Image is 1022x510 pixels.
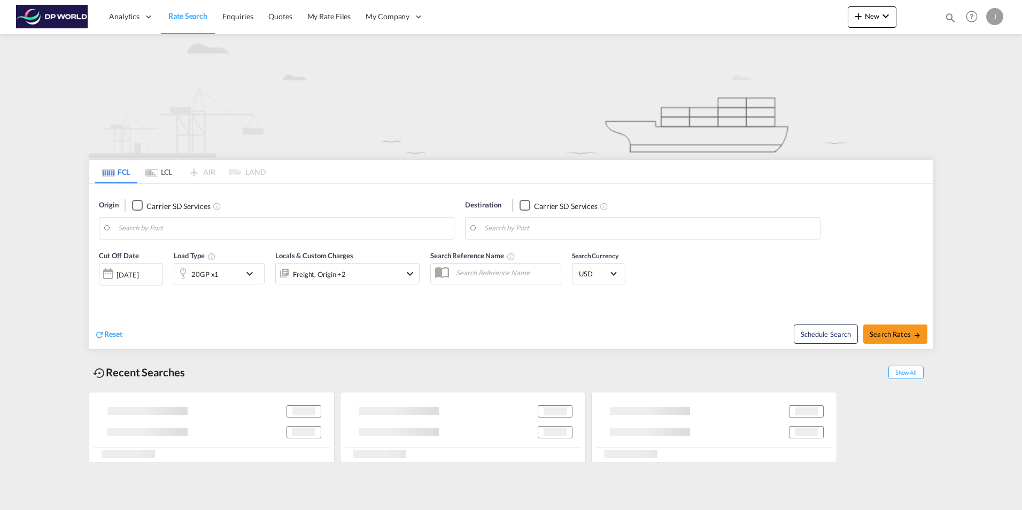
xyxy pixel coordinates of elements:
[174,251,216,260] span: Load Type
[117,269,138,279] div: [DATE]
[207,252,216,261] md-icon: Select multiple loads to view rates
[168,11,207,20] span: Rate Search
[507,252,515,261] md-icon: Your search will be saved by the below given name
[986,8,1003,25] div: J
[451,265,561,281] input: Search Reference Name
[465,200,501,211] span: Destination
[944,12,956,28] div: icon-magnify
[118,220,448,236] input: Search by Port
[484,220,815,236] input: Search by Port
[879,10,892,22] md-icon: icon-chevron-down
[16,5,88,29] img: c08ca190194411f088ed0f3ba295208c.png
[275,262,420,284] div: Freight Origin Destination Dock Stuffingicon-chevron-down
[89,184,933,349] div: Origin Checkbox No InkUnchecked: Search for CY (Container Yard) services for all selected carrier...
[520,200,598,211] md-checkbox: Checkbox No Ink
[99,284,107,298] md-datepicker: Select
[243,267,261,280] md-icon: icon-chevron-down
[870,330,921,338] span: Search Rates
[572,252,618,260] span: Search Currency
[852,10,865,22] md-icon: icon-plus 400-fg
[137,160,180,183] md-tab-item: LCL
[579,269,609,279] span: USD
[863,324,927,344] button: Search Ratesicon-arrow-right
[944,12,956,24] md-icon: icon-magnify
[104,329,122,338] span: Reset
[268,12,292,21] span: Quotes
[213,202,221,210] md-icon: Unchecked: Search for CY (Container Yard) services for all selected carriers.Checked : Search for...
[95,329,104,339] md-icon: icon-refresh
[95,329,122,341] div: icon-refreshReset
[307,12,351,21] span: My Rate Files
[600,202,608,210] md-icon: Unchecked: Search for CY (Container Yard) services for all selected carriers.Checked : Search for...
[794,324,858,344] button: Note: By default Schedule search will only considerorigin ports, destination ports and cut off da...
[109,11,140,22] span: Analytics
[89,360,189,384] div: Recent Searches
[99,251,139,260] span: Cut Off Date
[222,12,253,21] span: Enquiries
[99,200,118,211] span: Origin
[293,266,346,281] div: Freight Origin Destination Dock Stuffing
[95,160,137,183] md-tab-item: FCL
[366,11,409,22] span: My Company
[99,262,163,285] div: [DATE]
[275,251,353,260] span: Locals & Custom Charges
[888,366,924,379] span: Show All
[132,200,210,211] md-checkbox: Checkbox No Ink
[174,263,265,284] div: 20GP x1icon-chevron-down
[534,200,598,211] div: Carrier SD Services
[963,7,981,26] span: Help
[578,266,620,281] md-select: Select Currency: $ USDUnited States Dollar
[404,267,416,280] md-icon: icon-chevron-down
[852,12,892,20] span: New
[146,200,210,211] div: Carrier SD Services
[430,251,515,260] span: Search Reference Name
[95,160,266,183] md-pagination-wrapper: Use the left and right arrow keys to navigate between tabs
[913,331,921,338] md-icon: icon-arrow-right
[93,367,106,380] md-icon: icon-backup-restore
[848,6,896,28] button: icon-plus 400-fgNewicon-chevron-down
[89,34,933,158] img: new-FCL.png
[191,266,219,281] div: 20GP x1
[963,7,986,27] div: Help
